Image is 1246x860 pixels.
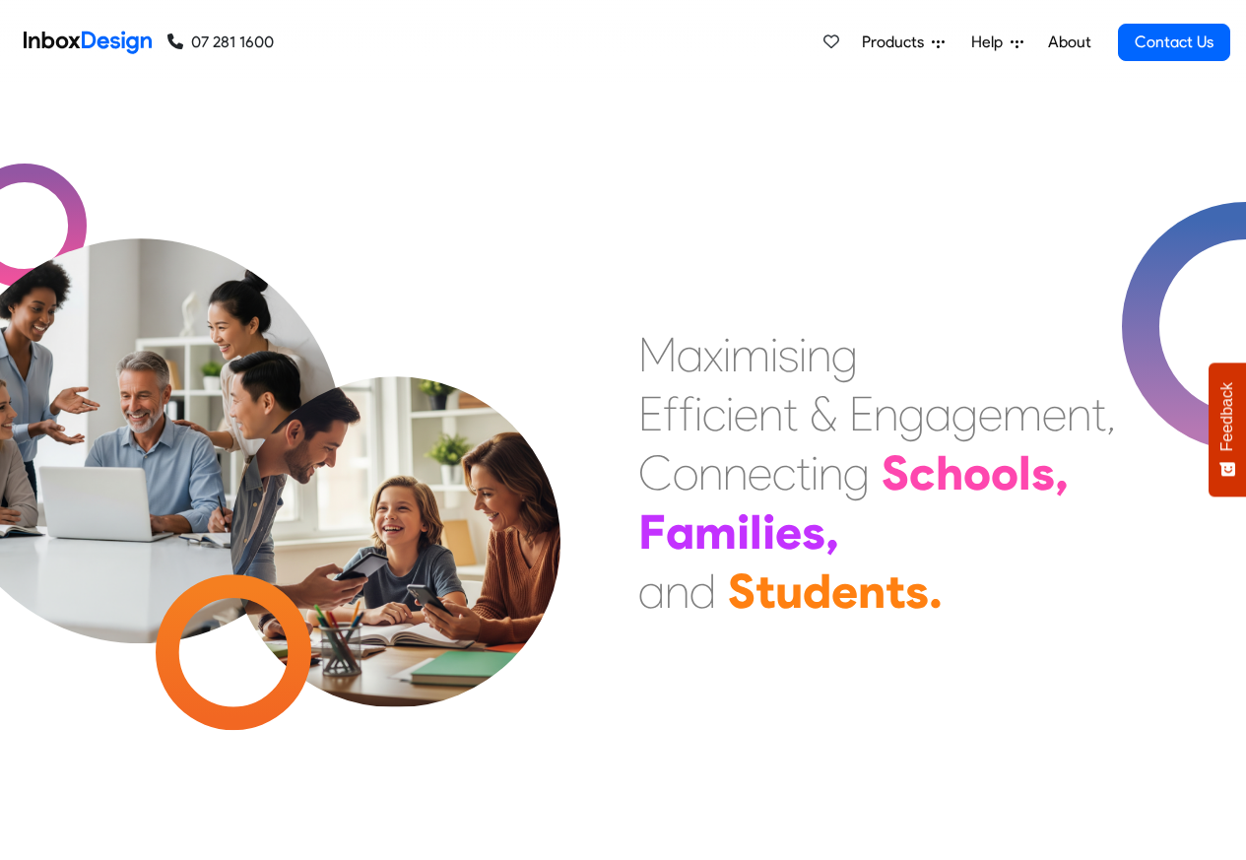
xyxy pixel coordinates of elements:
div: e [831,562,858,621]
div: a [666,502,694,562]
div: n [698,443,723,502]
div: n [874,384,898,443]
div: m [1003,384,1042,443]
div: i [799,325,807,384]
div: s [802,502,825,562]
div: i [694,384,702,443]
div: x [703,325,723,384]
div: g [951,384,978,443]
div: n [665,562,689,621]
div: , [825,502,839,562]
div: m [731,325,770,384]
div: s [1031,443,1055,502]
div: . [929,562,943,621]
span: Help [971,31,1011,54]
div: i [737,502,750,562]
div: t [783,384,798,443]
img: parents_with_child.png [189,295,602,707]
div: g [843,443,870,502]
div: i [726,384,734,443]
div: S [882,443,909,502]
div: g [898,384,925,443]
div: E [849,384,874,443]
div: C [638,443,673,502]
div: e [748,443,772,502]
div: c [772,443,796,502]
div: e [978,384,1003,443]
a: About [1042,23,1096,62]
a: Contact Us [1118,24,1230,61]
div: M [638,325,677,384]
div: f [663,384,679,443]
a: 07 281 1600 [167,31,274,54]
div: i [762,502,775,562]
div: s [905,562,929,621]
div: t [796,443,811,502]
button: Feedback - Show survey [1209,363,1246,496]
a: Help [963,23,1031,62]
div: d [689,562,716,621]
div: g [831,325,858,384]
div: n [758,384,783,443]
span: Feedback [1218,382,1236,451]
div: o [991,443,1018,502]
div: u [775,562,803,621]
div: , [1055,443,1069,502]
div: S [728,562,755,621]
div: o [963,443,991,502]
div: a [677,325,703,384]
div: c [702,384,726,443]
div: t [755,562,775,621]
div: s [778,325,799,384]
div: e [1042,384,1067,443]
div: d [803,562,831,621]
div: t [885,562,905,621]
div: a [638,562,665,621]
div: n [723,443,748,502]
div: l [750,502,762,562]
div: o [673,443,698,502]
div: Maximising Efficient & Engagement, Connecting Schools, Families, and Students. [638,325,1116,621]
div: c [909,443,936,502]
div: n [858,562,885,621]
div: l [1018,443,1031,502]
span: Products [862,31,932,54]
div: n [807,325,831,384]
div: n [819,443,843,502]
div: F [638,502,666,562]
div: n [1067,384,1091,443]
div: a [925,384,951,443]
div: h [936,443,963,502]
div: e [775,502,802,562]
div: E [638,384,663,443]
div: t [1091,384,1106,443]
div: e [734,384,758,443]
div: i [811,443,819,502]
div: & [810,384,837,443]
div: f [679,384,694,443]
div: i [723,325,731,384]
a: Products [854,23,952,62]
div: , [1106,384,1116,443]
div: i [770,325,778,384]
div: m [694,502,737,562]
